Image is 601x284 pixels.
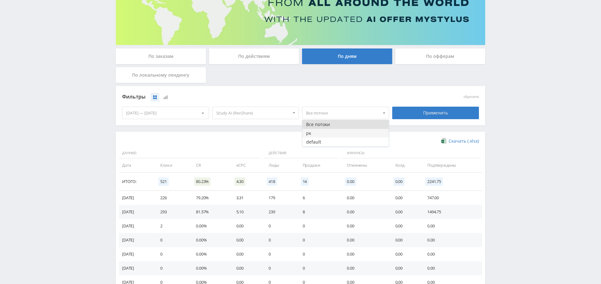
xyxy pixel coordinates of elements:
span: Все потоки [306,107,379,119]
td: Отменены [341,158,389,172]
td: 8 [296,205,341,219]
td: [DATE] [119,261,154,275]
td: Продажи [296,158,341,172]
td: 0.00 [230,233,263,247]
td: 5.10 [230,205,263,219]
button: сбросить [464,95,479,99]
td: 239 [262,205,296,219]
td: 0.00% [190,261,230,275]
td: 0.00 [341,233,389,247]
td: 2 [154,219,190,233]
td: 0 [262,233,296,247]
td: Итого: [119,173,154,191]
div: Применить [392,107,479,119]
span: 80.23% [194,177,211,186]
span: 418 [267,177,277,186]
td: 226 [154,191,190,205]
td: 0 [154,247,190,261]
td: 0 [262,261,296,275]
td: 0.00 [230,247,263,261]
div: [DATE] — [DATE] [122,107,209,119]
td: 0 [262,247,296,261]
span: Финансы: [342,148,480,159]
button: Все потоки [302,120,389,129]
span: 4.30 [234,177,245,186]
span: Study AI (RevShare) [216,107,290,119]
div: По локальному лендингу [116,67,206,83]
td: 0.00 [421,261,482,275]
td: 293 [154,205,190,219]
td: [DATE] [119,205,154,219]
td: 0.00 [341,219,389,233]
td: 0.00 [389,233,421,247]
td: 1494.75 [421,205,482,219]
span: 0.00 [345,177,356,186]
span: 2241.75 [425,177,443,186]
td: 3.31 [230,191,263,205]
td: 0.00 [421,247,482,261]
td: 0.00 [421,219,482,233]
div: По дням [302,48,392,64]
td: 0.00 [389,261,421,275]
div: По заказам [116,48,206,64]
span: 14 [301,177,309,186]
td: 0.00 [341,205,389,219]
td: 0.00 [389,219,421,233]
td: eCPC [230,158,263,172]
td: 0.00 [421,233,482,247]
div: По действиям [209,48,299,64]
td: 79.20% [190,191,230,205]
td: 0 [296,233,341,247]
img: xlsx [441,138,447,144]
span: 0.00 [393,177,404,186]
td: 0.00 [341,247,389,261]
td: 747.00 [421,191,482,205]
span: Действия: [264,148,339,159]
td: [DATE] [119,191,154,205]
td: 6 [296,191,341,205]
td: 0.00 [389,205,421,219]
td: 0.00 [389,191,421,205]
td: 0.00% [190,233,230,247]
td: 0.00 [230,219,263,233]
td: 0 [154,233,190,247]
div: По офферам [395,48,485,64]
td: Лиды [262,158,296,172]
td: 0.00 [341,261,389,275]
button: default [302,138,389,146]
td: [DATE] [119,219,154,233]
td: 0 [154,261,190,275]
td: 0 [262,219,296,233]
td: 0.00 [389,247,421,261]
td: [DATE] [119,233,154,247]
button: рк [302,129,389,138]
td: 0.00 [341,191,389,205]
a: Скачать (.xlsx) [441,138,479,144]
td: Подтверждены [421,158,482,172]
td: 0.00 [230,261,263,275]
td: 0 [296,247,341,261]
td: Дата [119,158,154,172]
td: 81.57% [190,205,230,219]
div: Фильтры [122,92,389,102]
td: Холд [389,158,421,172]
td: 0.00% [190,219,230,233]
td: [DATE] [119,247,154,261]
td: 0.00% [190,247,230,261]
span: Данные: [119,148,261,159]
td: 0 [296,219,341,233]
span: 521 [158,177,169,186]
td: 0 [296,261,341,275]
td: 179 [262,191,296,205]
span: Скачать (.xlsx) [449,139,479,144]
td: CR [190,158,230,172]
td: Клики [154,158,190,172]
